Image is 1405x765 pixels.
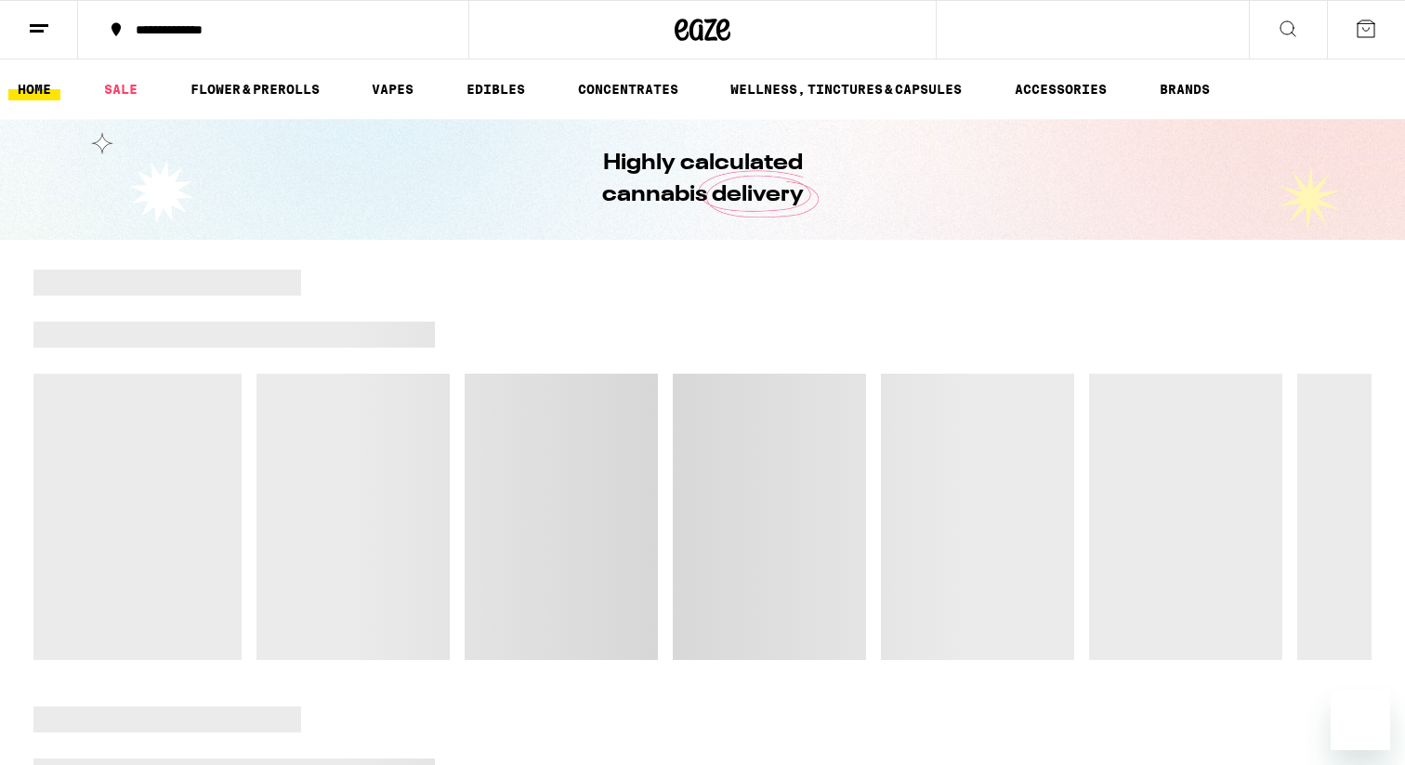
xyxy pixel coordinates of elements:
[457,78,534,100] a: EDIBLES
[549,148,856,211] h1: Highly calculated cannabis delivery
[721,78,971,100] a: WELLNESS, TINCTURES & CAPSULES
[362,78,423,100] a: VAPES
[569,78,688,100] a: CONCENTRATES
[95,78,147,100] a: SALE
[181,78,329,100] a: FLOWER & PREROLLS
[1331,691,1390,750] iframe: Button to launch messaging window
[8,78,60,100] a: HOME
[1150,78,1219,100] a: BRANDS
[1005,78,1116,100] a: ACCESSORIES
